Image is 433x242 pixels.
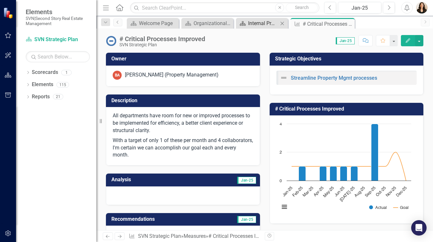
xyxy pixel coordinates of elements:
[280,122,282,126] text: 4
[119,42,205,47] div: SVN Strategic Plan
[369,205,387,210] button: Show Actual
[194,19,232,27] div: Organizational Dashboard
[113,136,253,159] p: With a target of only 1 of these per month and 4 collaborators, I'm certain we can accomplish our...
[280,202,289,211] button: View chart menu, Chart
[275,56,420,62] h3: Strategic Objectives
[302,186,314,198] text: Mar-25
[130,2,319,13] input: Search ClearPoint...
[319,166,326,181] path: Apr-25, 1. Actual.
[275,106,420,112] h3: # Critical Processes Improved
[313,186,325,197] text: Apr-25
[111,98,257,103] h3: Description
[128,19,177,27] a: Welcome Page
[111,56,257,62] h3: Owner
[26,8,90,16] span: Elements
[237,177,256,184] span: Jan-25
[26,51,90,62] input: Search Below...
[286,3,318,12] button: Search
[416,2,428,13] img: Kristen Hodge
[56,82,69,87] div: 115
[32,81,53,88] a: Elements
[139,19,177,27] div: Welcome Page
[184,233,206,239] a: Measures
[375,186,387,197] text: Oct-25
[106,36,116,46] img: No Information
[351,166,358,181] path: Jul-25, 1. Actual.
[330,166,337,181] path: May-25, 1. Actual.
[394,205,409,210] button: Show Goal
[291,186,303,198] text: Feb-25
[280,74,288,82] img: Not Defined
[385,186,397,198] text: Nov-25
[371,124,378,181] path: Sep-25, 4. Actual.
[111,177,184,183] h3: Analysis
[280,179,282,183] text: 0
[276,121,417,217] div: Chart. Highcharts interactive chart.
[364,186,376,198] text: Sep-25
[333,186,345,197] text: Jun-25
[26,36,90,43] a: SVN Strategic Plan
[339,186,356,202] text: [DATE]-25
[295,5,309,10] span: Search
[395,186,407,198] text: Dec-25
[3,7,14,18] img: ClearPoint Strategy
[340,4,379,12] div: Jan-25
[53,94,63,100] div: 21
[276,121,414,217] svg: Interactive chart
[282,186,293,197] text: Jan-25
[32,69,58,76] a: Scorecards
[138,233,181,239] a: SVN Strategic Plan
[129,233,260,240] div: » »
[280,150,282,155] text: 2
[248,19,278,27] div: Internal Processes Dashboard
[338,2,381,13] button: Jan-25
[238,19,278,27] a: Internal Processes Dashboard
[119,35,205,42] div: # Critical Processes Improved
[26,16,90,26] small: SVN|Second Story Real Estate Management
[237,216,256,223] span: Jan-25
[291,75,377,81] a: Streamline Property Mgmt processes
[183,19,232,27] a: Organizational Dashboard
[208,233,275,239] div: # Critical Processes Improved
[290,151,407,182] g: Goal, series 2 of 2. Line with 12 data points.
[113,71,122,80] div: BA
[125,71,219,79] div: [PERSON_NAME] (Property Management)
[354,186,366,198] text: Aug-25
[336,37,355,44] span: Jan-25
[111,216,212,222] h3: Recommendations
[32,93,50,101] a: Reports
[113,112,253,136] p: All departments have room for new or improved processes to be implemented for efficiency, a bette...
[411,220,427,236] div: Open Intercom Messenger
[322,186,335,198] text: May-25
[303,20,353,28] div: # Critical Processes Improved
[61,70,72,75] div: 1
[299,166,306,181] path: Feb-25, 1. Actual.
[340,166,347,181] path: Jun-25, 1. Actual.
